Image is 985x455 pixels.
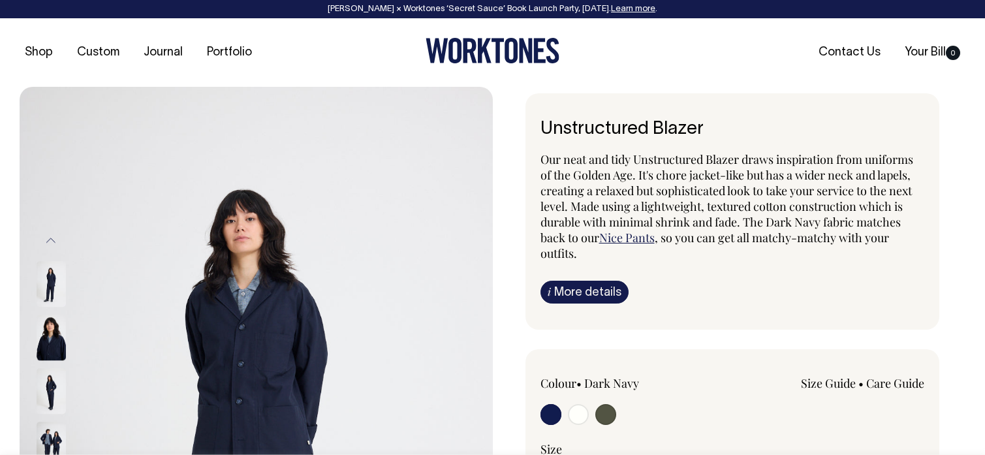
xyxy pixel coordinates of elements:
a: Size Guide [801,375,856,391]
img: dark-navy [37,315,66,360]
span: • [576,375,582,391]
a: Journal [138,42,188,63]
a: Your Bill0 [899,42,965,63]
a: Nice Pants [599,230,655,245]
div: Colour [540,375,694,391]
img: dark-navy [37,368,66,414]
h1: Unstructured Blazer [540,119,925,140]
span: • [858,375,864,391]
a: Shop [20,42,58,63]
a: Learn more [611,5,655,13]
span: 0 [946,46,960,60]
button: Previous [41,227,61,256]
a: Contact Us [813,42,886,63]
span: , so you can get all matchy-matchy with your outfits. [540,230,889,261]
a: Custom [72,42,125,63]
a: Portfolio [202,42,257,63]
a: iMore details [540,281,629,304]
img: dark-navy [37,261,66,307]
label: Dark Navy [584,375,639,391]
a: Care Guide [866,375,924,391]
div: [PERSON_NAME] × Worktones ‘Secret Sauce’ Book Launch Party, [DATE]. . [13,5,972,14]
span: i [548,285,551,298]
span: Our neat and tidy Unstructured Blazer draws inspiration from uniforms of the Golden Age. It's cho... [540,151,913,245]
